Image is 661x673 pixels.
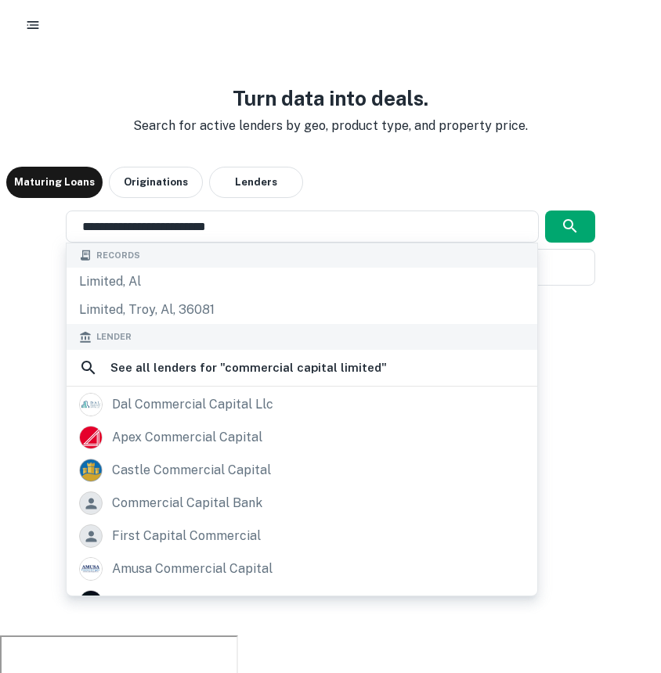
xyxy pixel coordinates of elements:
button: Lenders [209,167,303,198]
a: amusa commercial capital [67,552,537,585]
div: apex commercial capital [112,426,262,449]
div: commercial capital bank [112,491,262,515]
p: Search for active lenders by geo, product type, and property price. [121,117,540,135]
div: limited, al [67,268,537,296]
img: picture [80,591,102,613]
a: gencor commercial capital [67,585,537,618]
div: castle commercial capital [112,459,271,482]
a: commercial capital bank [67,487,537,520]
div: gencor commercial capital [112,590,276,614]
span: Records [96,249,140,262]
img: picture [80,426,102,448]
div: first capital commercial [112,524,261,548]
a: dal commercial capital llc [67,388,537,421]
div: limited, troy, al, 36081 [67,296,537,324]
div: dal commercial capital llc [112,393,273,416]
img: picture [80,558,102,580]
button: Maturing Loans [6,167,103,198]
img: picture [80,394,102,416]
span: Lender [96,330,132,344]
a: apex commercial capital [67,421,537,454]
iframe: Chat Widget [583,548,661,623]
h3: Turn data into deals. [121,83,540,113]
a: castle commercial capital [67,454,537,487]
img: picture [80,459,102,481]
div: amusa commercial capital [112,557,273,581]
a: first capital commercial [67,520,537,552]
button: Originations [109,167,203,198]
h6: See all lenders for " commercial capital limited " [110,358,387,377]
